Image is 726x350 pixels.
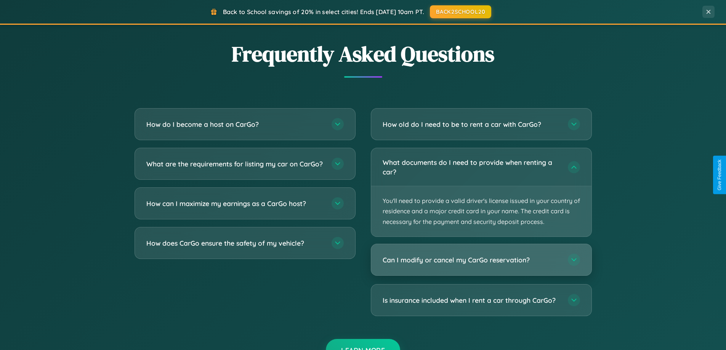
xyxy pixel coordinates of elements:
h3: How old do I need to be to rent a car with CarGo? [383,120,560,129]
span: Back to School savings of 20% in select cities! Ends [DATE] 10am PT. [223,8,424,16]
h3: Is insurance included when I rent a car through CarGo? [383,296,560,305]
h2: Frequently Asked Questions [135,39,592,69]
h3: Can I modify or cancel my CarGo reservation? [383,255,560,265]
h3: What documents do I need to provide when renting a car? [383,158,560,176]
p: You'll need to provide a valid driver's license issued in your country of residence and a major c... [371,186,591,237]
h3: How do I become a host on CarGo? [146,120,324,129]
h3: How does CarGo ensure the safety of my vehicle? [146,238,324,248]
h3: What are the requirements for listing my car on CarGo? [146,159,324,169]
div: Give Feedback [717,160,722,190]
h3: How can I maximize my earnings as a CarGo host? [146,199,324,208]
button: BACK2SCHOOL20 [430,5,491,18]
